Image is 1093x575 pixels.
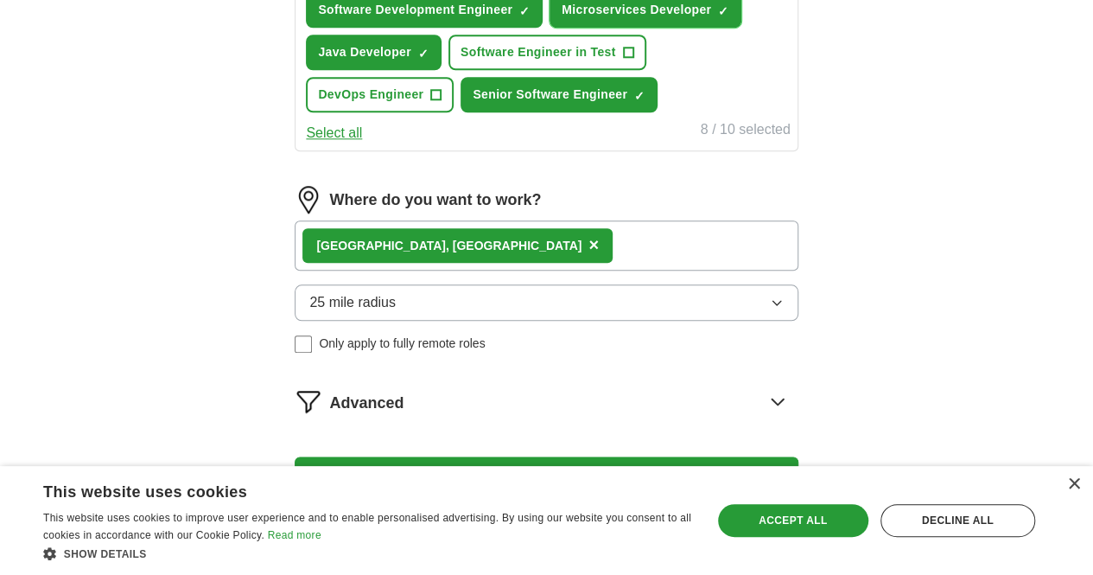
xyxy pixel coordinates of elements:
[295,186,322,214] img: location.png
[268,529,321,541] a: Read more, opens a new window
[418,47,429,61] span: ✓
[718,4,728,18] span: ✓
[473,86,627,104] span: Senior Software Engineer
[1067,478,1080,491] div: Close
[43,476,649,502] div: This website uses cookies
[634,89,645,103] span: ✓
[588,235,599,254] span: ×
[64,548,147,560] span: Show details
[306,77,454,112] button: DevOps Engineer
[461,77,658,112] button: Senior Software Engineer✓
[701,119,791,144] div: 8 / 10 selected
[319,335,485,353] span: Only apply to fully remote roles
[448,35,646,70] button: Software Engineer in Test
[295,335,312,353] input: Only apply to fully remote roles
[318,86,423,104] span: DevOps Engineer
[461,43,616,61] span: Software Engineer in Test
[562,1,711,19] span: Microservices Developer
[43,512,691,541] span: This website uses cookies to improve user experience and to enable personalised advertising. By u...
[329,188,541,212] label: Where do you want to work?
[718,504,868,537] div: Accept all
[295,387,322,415] img: filter
[43,545,692,562] div: Show details
[295,284,798,321] button: 25 mile radius
[318,1,512,19] span: Software Development Engineer
[309,292,396,313] span: 25 mile radius
[295,457,798,493] button: Start applying for jobs
[318,43,411,61] span: Java Developer
[306,123,362,144] button: Select all
[588,233,599,259] button: ×
[519,4,530,18] span: ✓
[316,237,581,255] div: [GEOGRAPHIC_DATA], [GEOGRAPHIC_DATA]
[880,504,1035,537] div: Decline all
[306,35,442,70] button: Java Developer✓
[329,392,404,415] span: Advanced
